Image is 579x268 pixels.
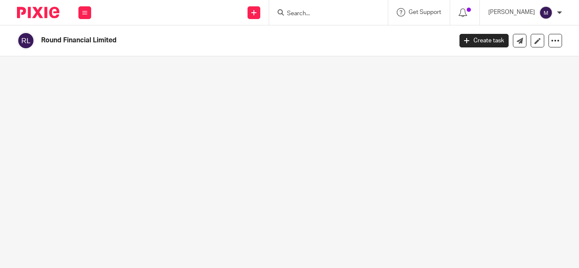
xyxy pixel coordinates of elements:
img: svg%3E [539,6,553,19]
h2: Round Financial Limited [41,36,366,45]
a: Create task [459,34,509,47]
span: Get Support [409,9,441,15]
img: Pixie [17,7,59,18]
img: svg%3E [17,32,35,50]
input: Search [286,10,362,18]
p: [PERSON_NAME] [488,8,535,17]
